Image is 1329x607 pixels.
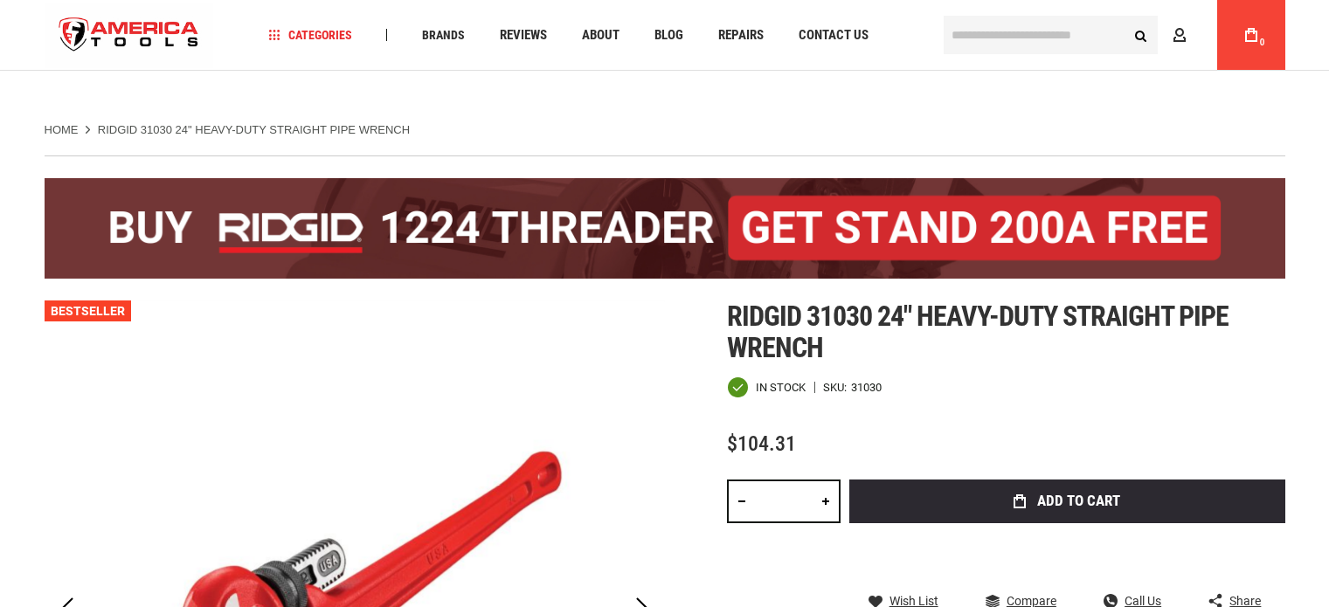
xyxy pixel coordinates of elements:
[851,382,882,393] div: 31030
[1037,493,1120,508] span: Add to Cart
[647,24,691,47] a: Blog
[500,29,547,42] span: Reviews
[727,376,806,398] div: Availability
[1229,595,1261,607] span: Share
[1125,18,1158,52] button: Search
[45,3,214,68] img: America Tools
[791,24,876,47] a: Contact Us
[654,29,683,42] span: Blog
[799,29,869,42] span: Contact Us
[727,431,796,456] span: $104.31
[45,3,214,68] a: store logo
[268,29,352,41] span: Categories
[756,382,806,393] span: In stock
[1125,595,1161,607] span: Call Us
[45,122,79,138] a: Home
[422,29,465,41] span: Brands
[710,24,772,47] a: Repairs
[492,24,555,47] a: Reviews
[582,29,620,42] span: About
[414,24,473,47] a: Brands
[260,24,360,47] a: Categories
[45,178,1285,279] img: BOGO: Buy the RIDGID® 1224 Threader (26092), get the 92467 200A Stand FREE!
[1260,38,1265,47] span: 0
[1007,595,1056,607] span: Compare
[98,123,410,136] strong: RIDGID 31030 24" HEAVY-DUTY STRAIGHT PIPE WRENCH
[849,479,1285,523] button: Add to Cart
[889,595,938,607] span: Wish List
[823,382,851,393] strong: SKU
[574,24,627,47] a: About
[727,300,1229,364] span: Ridgid 31030 24" heavy-duty straight pipe wrench
[718,29,764,42] span: Repairs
